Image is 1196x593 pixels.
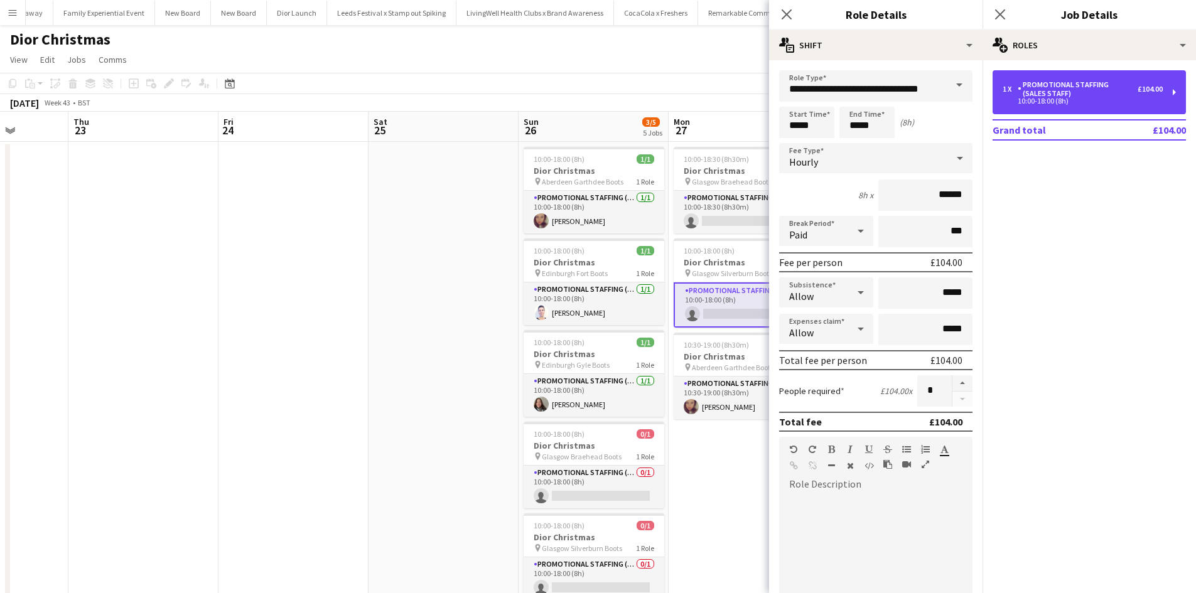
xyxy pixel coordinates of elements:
h3: Dior Christmas [524,165,664,176]
div: £104.00 [930,256,962,269]
div: Fee per person [779,256,843,269]
span: Glasgow Silverburn Boots [542,543,622,553]
span: Jobs [67,54,86,65]
div: 1 x [1003,85,1018,93]
button: LivingWell Health Clubs x Brand Awareness [456,1,614,25]
span: Comms [99,54,127,65]
div: £104.00 [929,415,962,428]
span: Allow [789,326,814,339]
app-job-card: 10:00-18:30 (8h30m)0/1Dior Christmas Glasgow Braehead Boots1 RolePromotional Staffing (Sales Staf... [674,147,814,233]
span: Paid [789,228,807,241]
div: £104.00 [930,354,962,366]
app-card-role: Promotional Staffing (Sales Staff)0/110:00-18:30 (8h30m) [674,191,814,233]
span: Glasgow Braehead Boots [692,177,772,186]
button: Text Color [940,444,949,454]
span: 27 [672,123,690,137]
span: Aberdeen Garthdee Boots [692,363,773,372]
app-card-role: Promotional Staffing (Sales Staff)1/110:00-18:00 (8h)[PERSON_NAME] [524,191,664,233]
div: 8h x [858,190,873,201]
span: 1/1 [637,154,654,164]
div: [DATE] [10,97,39,109]
span: 10:00-18:00 (8h) [684,246,735,255]
app-job-card: 10:00-18:00 (8h)0/1Dior Christmas Glasgow Silverburn Boots1 RolePromotional Staffing (Sales Staff... [674,238,814,328]
span: 1/1 [637,246,654,255]
span: 1 Role [636,543,654,553]
span: Edinburgh Gyle Boots [542,360,610,370]
h3: Dior Christmas [524,257,664,268]
a: Edit [35,51,60,68]
span: Edinburgh Fort Boots [542,269,608,278]
span: 25 [372,123,387,137]
span: 10:30-19:00 (8h30m) [684,340,749,350]
button: Clear Formatting [846,461,854,471]
div: 10:00-18:00 (8h) [1003,98,1163,104]
button: Italic [846,444,854,454]
button: CocaCola x Freshers [614,1,698,25]
div: 5 Jobs [643,128,662,137]
td: Grand total [993,120,1111,140]
app-card-role: Promotional Staffing (Sales Staff)1/110:30-19:00 (8h30m)[PERSON_NAME] [674,377,814,419]
button: Bold [827,444,836,454]
span: Allow [789,290,814,302]
span: 1/1 [637,338,654,347]
span: Sun [524,116,539,127]
div: Promotional Staffing (Sales Staff) [1018,80,1138,98]
a: View [5,51,33,68]
span: Mon [674,116,690,127]
h3: Job Details [983,6,1196,23]
button: Remarkable Commerce x London ExCel [698,1,843,25]
td: £104.00 [1111,120,1186,140]
span: 1 Role [636,269,654,278]
span: 23 [72,123,89,137]
button: Insert video [902,459,911,469]
span: 3/5 [642,117,660,127]
app-job-card: 10:00-18:00 (8h)1/1Dior Christmas Aberdeen Garthdee Boots1 RolePromotional Staffing (Sales Staff)... [524,147,664,233]
div: £104.00 x [880,385,912,397]
button: Leeds Festival x Stamp out Spiking [327,1,456,25]
div: Total fee per person [779,354,867,366]
button: Fullscreen [921,459,930,469]
span: 10:00-18:00 (8h) [534,154,585,164]
button: Unordered List [902,444,911,454]
app-job-card: 10:00-18:00 (8h)1/1Dior Christmas Edinburgh Fort Boots1 RolePromotional Staffing (Sales Staff)1/1... [524,238,664,325]
span: Thu [73,116,89,127]
span: 10:00-18:00 (8h) [534,246,585,255]
span: Hourly [789,156,818,168]
span: View [10,54,28,65]
span: 1 Role [636,452,654,461]
a: Comms [94,51,132,68]
button: Dior Launch [267,1,327,25]
span: Glasgow Braehead Boots [542,452,622,461]
span: 0/1 [637,521,654,530]
button: Ordered List [921,444,930,454]
button: Strikethrough [883,444,892,454]
button: Redo [808,444,817,454]
button: HTML Code [865,461,873,471]
div: £104.00 [1138,85,1163,93]
div: Shift [769,30,983,60]
app-job-card: 10:00-18:00 (8h)1/1Dior Christmas Edinburgh Gyle Boots1 RolePromotional Staffing (Sales Staff)1/1... [524,330,664,417]
app-card-role: Promotional Staffing (Sales Staff)0/110:00-18:00 (8h) [524,466,664,508]
span: Edit [40,54,55,65]
div: Roles [983,30,1196,60]
h3: Dior Christmas [674,351,814,362]
h3: Dior Christmas [524,440,664,451]
app-job-card: 10:00-18:00 (8h)0/1Dior Christmas Glasgow Braehead Boots1 RolePromotional Staffing (Sales Staff)0... [524,422,664,508]
button: Paste as plain text [883,459,892,469]
app-card-role: Promotional Staffing (Sales Staff)1/110:00-18:00 (8h)[PERSON_NAME] [524,374,664,417]
app-job-card: 10:30-19:00 (8h30m)1/1Dior Christmas Aberdeen Garthdee Boots1 RolePromotional Staffing (Sales Sta... [674,333,814,419]
button: Family Experiential Event [53,1,155,25]
span: 10:00-18:00 (8h) [534,521,585,530]
span: Sat [374,116,387,127]
button: New Board [155,1,211,25]
span: 1 Role [636,177,654,186]
span: 24 [222,123,234,137]
button: Horizontal Line [827,461,836,471]
a: Jobs [62,51,91,68]
div: BST [78,98,90,107]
